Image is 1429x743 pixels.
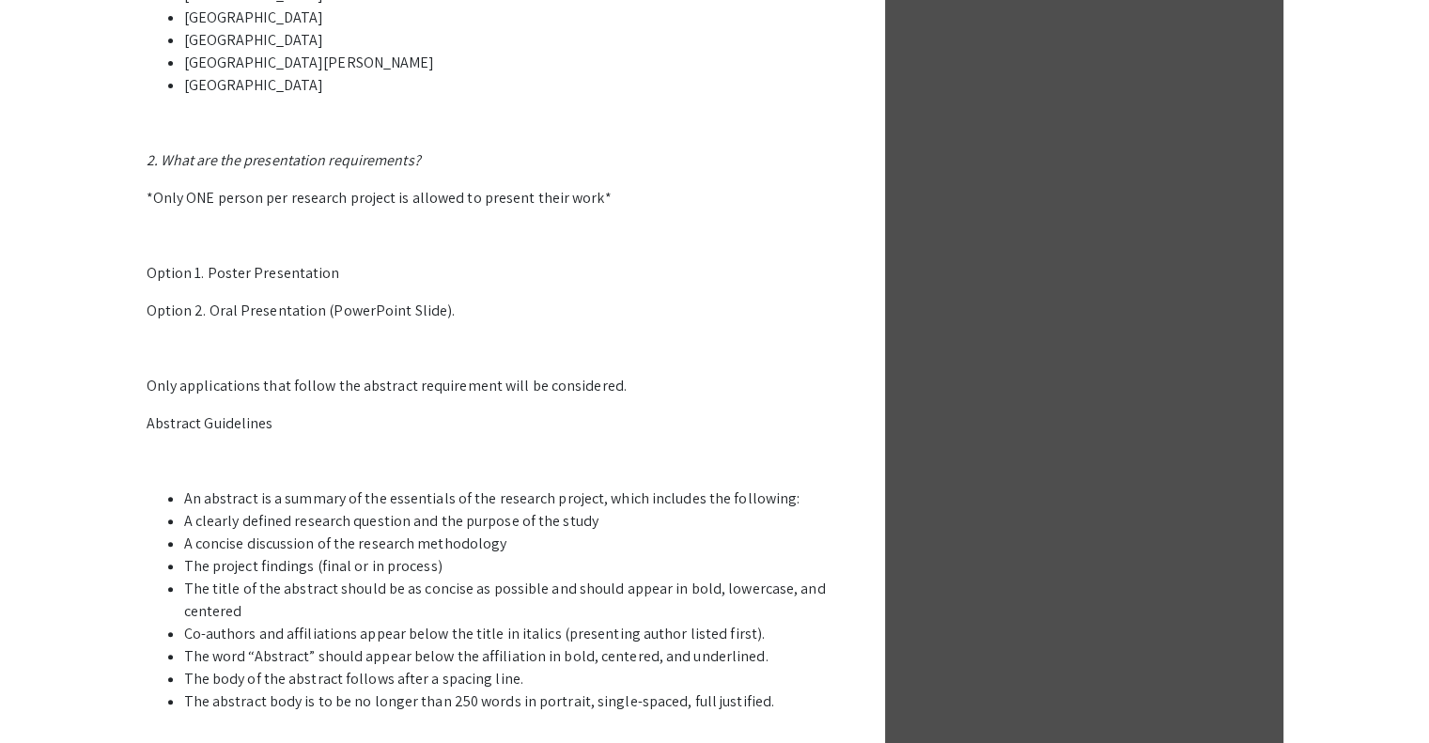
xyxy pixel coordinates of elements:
iframe: Chat [14,658,80,729]
li: Co-authors and affiliations appear below the title in italics (presenting author listed first). [184,623,851,645]
li: The project findings (final or in process) [184,555,851,578]
p: Option 1. Poster Presentation [147,262,851,285]
li: [GEOGRAPHIC_DATA] [184,74,851,97]
li: The abstract body is to be no longer than 250 words in portrait, single-spaced, full justified. [184,690,851,713]
li: An abstract is a summary of the essentials of the research project, which includes the following: [184,488,851,510]
p: Only applications that follow the abstract requirement will be considered. [147,375,851,397]
li: The title of the abstract should be as concise as possible and should appear in bold, lowercase, ... [184,578,851,623]
p: Abstract Guidelines [147,412,851,435]
li: A concise discussion of the research methodology [184,533,851,555]
li: [GEOGRAPHIC_DATA] [184,7,851,29]
li: [GEOGRAPHIC_DATA][PERSON_NAME] [184,52,851,74]
p: *Only ONE person per research project is allowed to present their work* [147,187,851,209]
li: [GEOGRAPHIC_DATA] [184,29,851,52]
li: The body of the abstract follows after a spacing line. [184,668,851,690]
li: A clearly defined research question and the purpose of the study [184,510,851,533]
p: Option 2. Oral Presentation (PowerPoint Slide). [147,300,851,322]
em: 2. What are the presentation requirements? [147,150,421,170]
li: The word “Abstract” should appear below the affiliation in bold, centered, and underlined. [184,645,851,668]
